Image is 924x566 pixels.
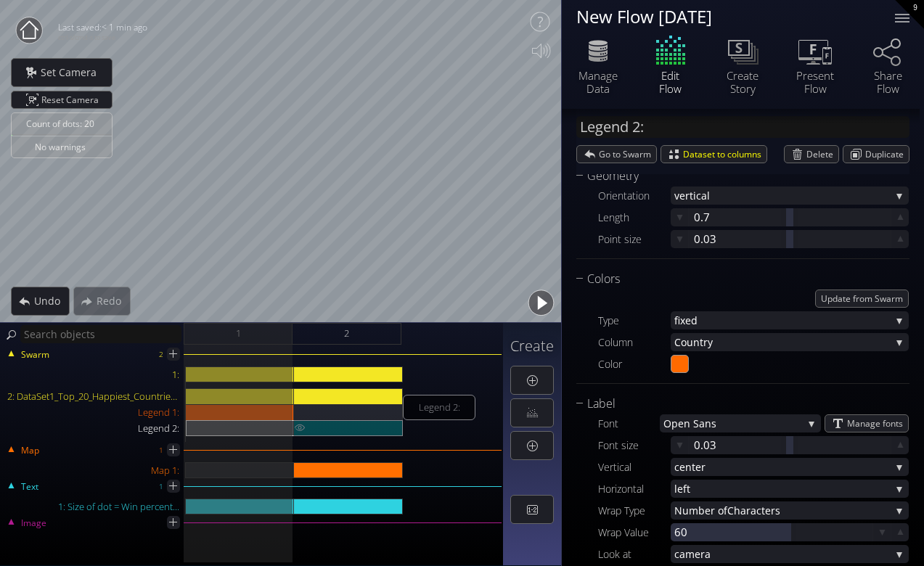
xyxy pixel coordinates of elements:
[11,287,70,316] div: Undo action
[41,91,104,108] span: Reset Camera
[576,7,877,25] div: New Flow [DATE]
[685,458,891,476] span: nter
[598,480,671,498] div: Horizontal
[20,480,38,493] span: Text
[865,146,909,163] span: Duplicate
[20,517,46,530] span: Image
[683,146,766,163] span: Dataset to columns
[674,458,685,476] span: ce
[598,523,671,541] div: Wrap Value
[717,69,768,95] div: Create Story
[674,480,891,498] span: left
[1,366,185,382] div: 1:
[576,270,891,288] div: Colors
[847,415,908,432] span: Manage fonts
[685,545,891,563] span: mera
[1,404,185,420] div: Legend 1:
[806,146,838,163] span: Delete
[20,348,49,361] span: Swarm
[510,338,554,354] h3: Create
[576,395,891,413] div: Label
[294,420,306,435] img: eye.svg
[701,186,891,205] span: al
[862,69,913,95] div: Share Flow
[727,501,891,520] span: Characters
[1,420,185,436] div: Legend 2:
[598,208,671,226] div: Length
[33,294,69,308] span: Undo
[816,290,908,307] span: Update from Swarm
[598,186,671,205] div: Orientation
[674,311,891,329] span: fixed
[674,545,685,563] span: ca
[344,324,349,343] span: 2
[403,395,475,420] span: Legend 2:
[573,69,624,95] div: Manage Data
[711,414,803,432] span: s
[236,324,241,343] span: 1
[1,388,185,404] div: 2: DataSet1_Top_20_Happiest_Countries_2017_2023_with_coords.csv
[1,462,185,478] div: Map 1:
[790,69,841,95] div: Present Flow
[20,444,39,457] span: Map
[700,333,891,351] span: try
[598,355,671,373] div: Color
[20,325,181,343] input: Search objects
[598,333,671,351] div: Column
[598,458,671,476] div: Vertical
[598,436,671,454] div: Font size
[1,499,185,514] div: 1: Size of dot = Win percent...
[159,441,163,459] div: 1
[674,186,701,205] span: vertic
[576,167,891,185] div: Geometry
[598,414,660,432] div: Font
[599,146,656,163] span: Go to Swarm
[663,414,711,432] span: Open San
[598,545,671,563] div: Look at
[159,345,163,364] div: 2
[674,333,700,351] span: Coun
[598,230,671,248] div: Point size
[40,65,105,80] span: Set Camera
[598,501,671,520] div: Wrap Type
[598,311,671,329] div: Type
[674,501,727,520] span: Number of
[159,477,163,496] div: 1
